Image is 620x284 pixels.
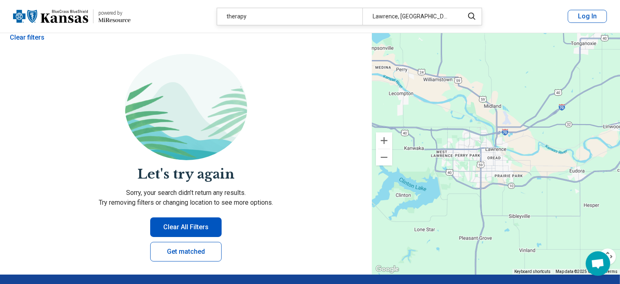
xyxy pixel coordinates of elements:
[568,10,607,23] button: Log In
[217,8,362,25] div: therapy
[98,9,131,17] div: powered by
[600,248,616,265] button: Map camera controls
[13,7,131,26] a: Blue Cross Blue Shield Kansaspowered by
[374,264,401,275] img: Google
[586,251,610,276] div: Open chat
[606,269,618,274] a: Terms (opens in new tab)
[556,269,601,274] span: Map data ©2025 Google
[362,8,459,25] div: Lawrence, [GEOGRAPHIC_DATA]
[13,7,88,26] img: Blue Cross Blue Shield Kansas
[150,242,222,262] a: Get matched
[514,269,551,275] button: Keyboard shortcuts
[374,264,401,275] a: Open this area in Google Maps (opens a new window)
